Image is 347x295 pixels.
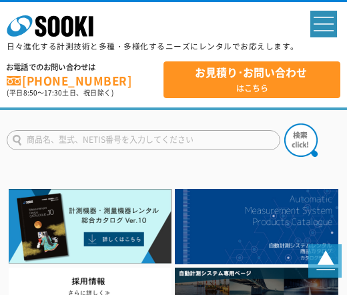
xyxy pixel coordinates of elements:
span: 8:50 [23,87,37,97]
img: Catalog Ver10 [9,189,172,264]
input: 商品名、型式、NETIS番号を入力してください [7,130,280,150]
span: お電話でのお問い合わせは [7,61,157,73]
a: [PHONE_NUMBER] [7,74,157,87]
span: (平日 ～ 土日、祝日除く) [7,87,113,97]
img: 自動計測システムカタログ [175,189,338,264]
span: 17:30 [44,87,62,97]
span: spMenu [314,23,334,25]
a: お見積り･お問い合わせはこちら [163,61,340,97]
img: btn_search.png [284,123,318,157]
p: 日々進化する計測技術と多種・多様化するニーズにレンタルでお応えします。 [7,40,340,53]
strong: お見積り･お問い合わせ [195,65,307,79]
span: はこちら [164,65,340,93]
